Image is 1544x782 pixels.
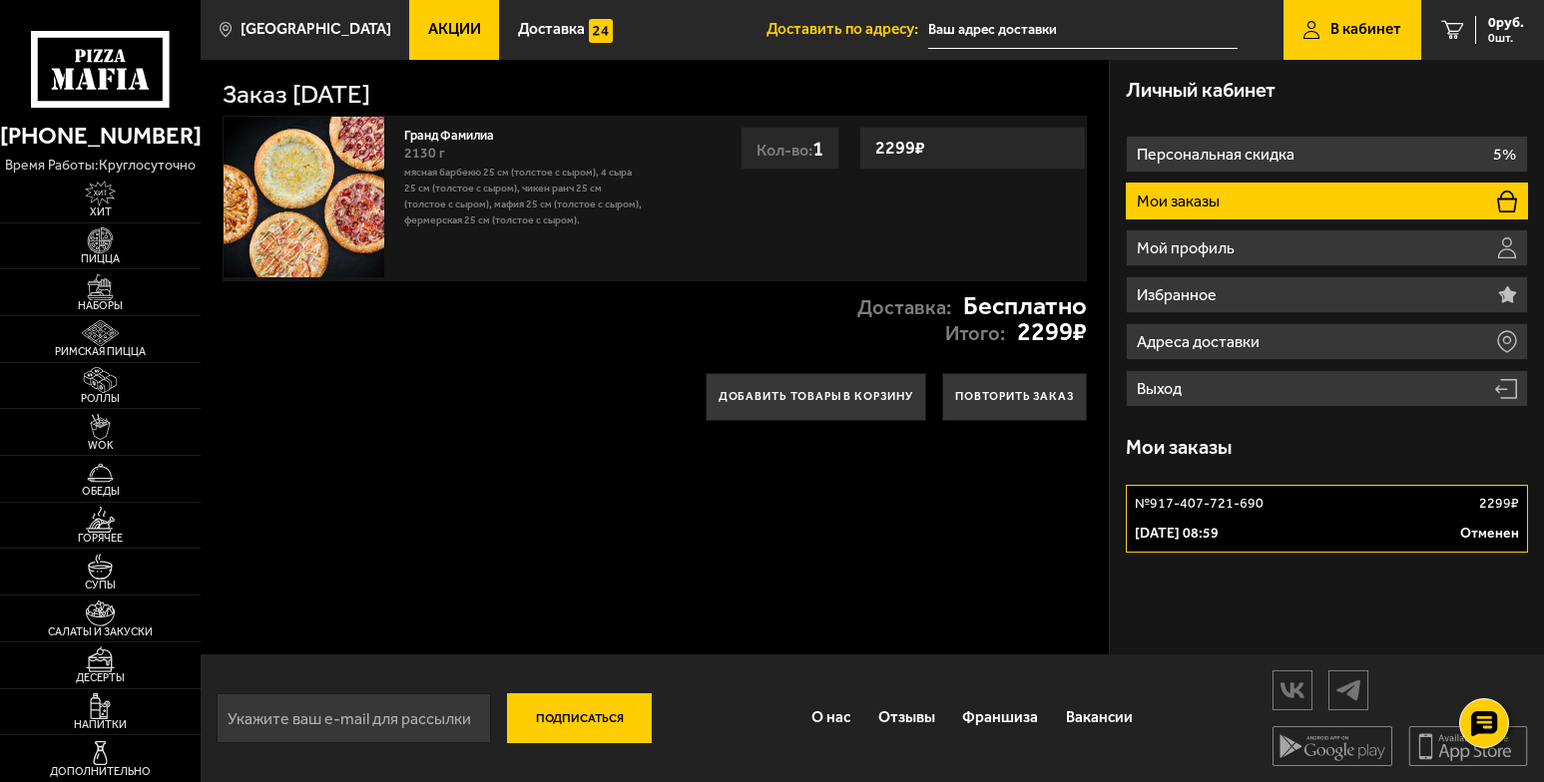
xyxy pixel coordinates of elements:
p: Мой профиль [1137,240,1239,256]
p: Мои заказы [1137,194,1224,209]
a: О нас [797,692,864,745]
span: 1 [812,136,823,161]
p: Итого: [945,323,1005,343]
p: [DATE] 08:59 [1135,524,1219,544]
a: Вакансии [1052,692,1147,745]
span: 0 шт. [1488,32,1524,44]
span: В кабинет [1330,22,1401,37]
a: Гранд Фамилиа [404,123,510,143]
button: Добавить товары в корзину [706,373,926,421]
a: Франшиза [949,692,1053,745]
strong: 2299 ₽ [870,129,930,167]
p: Избранное [1137,287,1221,303]
span: Санкт-Петербург, Московское шоссе, 13ЖБ [928,12,1237,49]
p: Адреса доставки [1137,334,1264,350]
img: vk [1274,672,1311,707]
input: Ваш адрес доставки [928,12,1237,49]
strong: 2299 ₽ [1017,319,1087,345]
button: Повторить заказ [942,373,1087,421]
button: Подписаться [507,693,652,743]
p: Выход [1137,381,1186,397]
a: №917-407-721-6902299₽[DATE] 08:59Отменен [1126,485,1528,553]
span: Доставить по адресу: [767,22,928,37]
div: Кол-во: [741,127,839,170]
p: Мясная Барбекю 25 см (толстое с сыром), 4 сыра 25 см (толстое с сыром), Чикен Ранч 25 см (толстое... [404,165,645,228]
p: Персональная скидка [1137,147,1298,163]
h3: Мои заказы [1126,437,1232,457]
strong: Бесплатно [963,293,1087,319]
img: tg [1329,672,1367,707]
span: Акции [428,22,481,37]
a: Отзывы [864,692,949,745]
p: Отменен [1460,524,1519,544]
span: 2130 г [404,145,445,162]
p: 5% [1493,147,1516,163]
input: Укажите ваш e-mail для рассылки [217,693,491,743]
span: [GEOGRAPHIC_DATA] [241,22,391,37]
span: Доставка [518,22,585,37]
h1: Заказ [DATE] [223,82,370,108]
h3: Личный кабинет [1126,80,1276,100]
span: 0 руб. [1488,16,1524,30]
p: Доставка: [857,297,951,317]
p: № 917-407-721-690 [1135,494,1264,514]
img: 15daf4d41897b9f0e9f617042186c801.svg [589,19,613,43]
p: 2299 ₽ [1479,494,1519,514]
